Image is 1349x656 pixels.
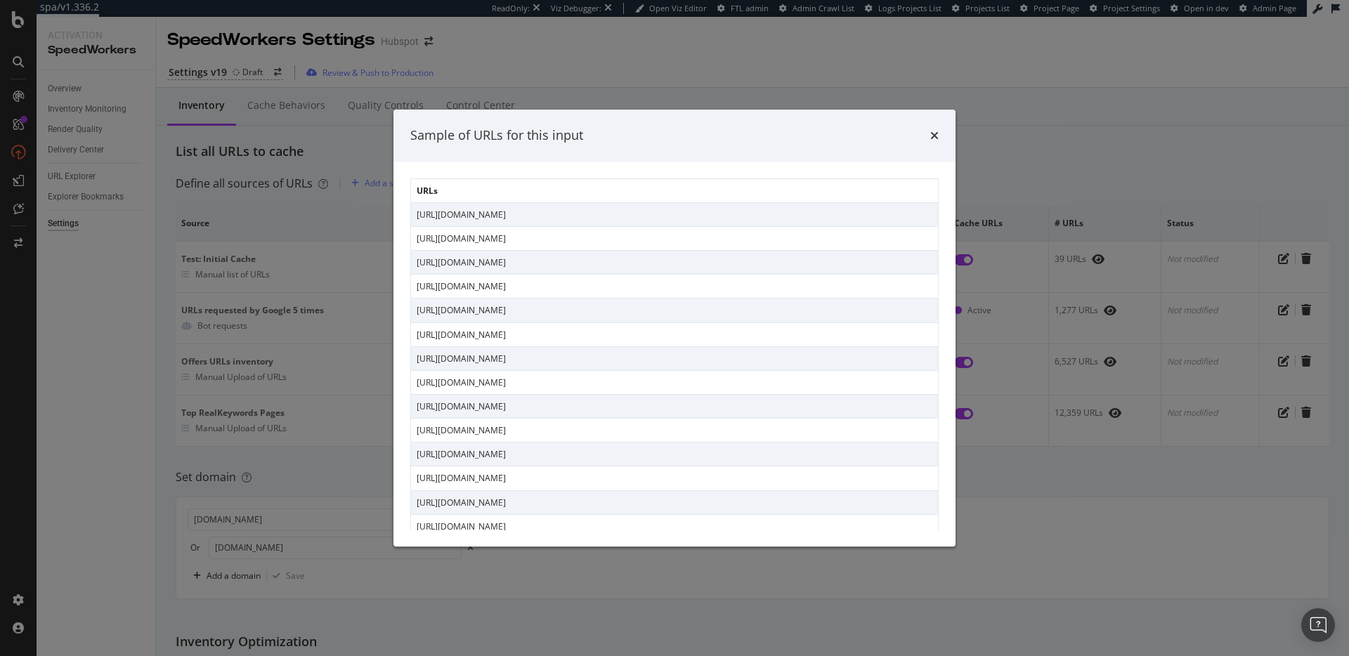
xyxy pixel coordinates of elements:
td: [URL][DOMAIN_NAME] [411,322,939,346]
td: [URL][DOMAIN_NAME] [411,490,939,514]
th: URLs [411,178,939,202]
td: [URL][DOMAIN_NAME] [411,227,939,251]
td: [URL][DOMAIN_NAME] [411,419,939,442]
td: [URL][DOMAIN_NAME] [411,442,939,466]
div: Open Intercom Messenger [1301,608,1335,642]
td: [URL][DOMAIN_NAME] [411,202,939,226]
div: times [930,126,939,145]
td: [URL][DOMAIN_NAME] [411,514,939,538]
td: [URL][DOMAIN_NAME] [411,370,939,394]
td: [URL][DOMAIN_NAME] [411,395,939,419]
td: [URL][DOMAIN_NAME] [411,346,939,370]
td: [URL][DOMAIN_NAME] [411,275,939,299]
div: modal [393,110,956,546]
td: [URL][DOMAIN_NAME] [411,251,939,275]
div: Sample of URLs for this input [410,126,583,145]
td: [URL][DOMAIN_NAME] [411,466,939,490]
td: [URL][DOMAIN_NAME] [411,299,939,322]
